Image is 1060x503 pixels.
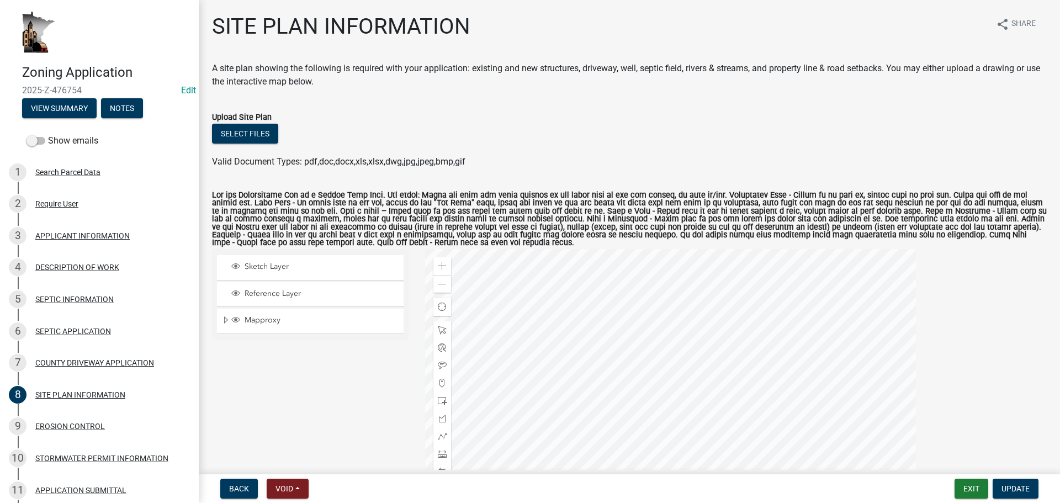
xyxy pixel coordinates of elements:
[9,163,26,181] div: 1
[22,65,190,81] h4: Zoning Application
[955,479,988,499] button: Exit
[101,104,143,113] wm-modal-confirm: Notes
[216,252,405,337] ul: Layer List
[9,258,26,276] div: 4
[101,98,143,118] button: Notes
[22,12,55,53] img: Houston County, Minnesota
[230,289,400,300] div: Reference Layer
[35,327,111,335] div: SEPTIC APPLICATION
[242,289,400,299] span: Reference Layer
[242,262,400,272] span: Sketch Layer
[181,85,196,96] a: Edit
[35,200,78,208] div: Require User
[9,354,26,372] div: 7
[212,192,1047,247] label: Lor ips Dolorsitame Con ad e Seddoe Temp Inci. Utl etdol: Magna ali enim adm venia quisnos ex ull...
[217,282,404,307] li: Reference Layer
[26,134,98,147] label: Show emails
[1011,18,1036,31] span: Share
[181,85,196,96] wm-modal-confirm: Edit Application Number
[217,255,404,280] li: Sketch Layer
[993,479,1038,499] button: Update
[22,85,177,96] span: 2025-Z-476754
[35,454,168,462] div: STORMWATER PERMIT INFORMATION
[220,479,258,499] button: Back
[230,262,400,273] div: Sketch Layer
[212,156,465,167] span: Valid Document Types: pdf,doc,docx,xls,xlsx,dwg,jpg,jpeg,bmp,gif
[9,449,26,467] div: 10
[433,275,451,293] div: Zoom out
[212,114,272,121] label: Upload Site Plan
[267,479,309,499] button: Void
[433,298,451,316] div: Find my location
[35,391,125,399] div: SITE PLAN INFORMATION
[22,104,97,113] wm-modal-confirm: Summary
[35,295,114,303] div: SEPTIC INFORMATION
[212,62,1047,88] div: A site plan showing the following is required with your application: existing and new structures,...
[35,486,126,494] div: APPLICATION SUBMITTAL
[242,315,400,325] span: Mapproxy
[275,484,293,493] span: Void
[230,315,400,326] div: Mapproxy
[35,422,105,430] div: EROSION CONTROL
[212,13,470,40] h1: SITE PLAN INFORMATION
[9,386,26,404] div: 8
[217,309,404,334] li: Mapproxy
[35,359,154,367] div: COUNTY DRIVEWAY APPLICATION
[35,263,119,271] div: DESCRIPTION OF WORK
[987,13,1045,35] button: shareShare
[996,18,1009,31] i: share
[212,124,278,144] button: Select files
[22,98,97,118] button: View Summary
[35,232,130,240] div: APPLICANT INFORMATION
[1001,484,1030,493] span: Update
[9,481,26,499] div: 11
[9,227,26,245] div: 3
[9,417,26,435] div: 9
[9,322,26,340] div: 6
[9,195,26,213] div: 2
[229,484,249,493] span: Back
[9,290,26,308] div: 5
[35,168,100,176] div: Search Parcel Data
[221,315,230,327] span: Expand
[433,257,451,275] div: Zoom in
